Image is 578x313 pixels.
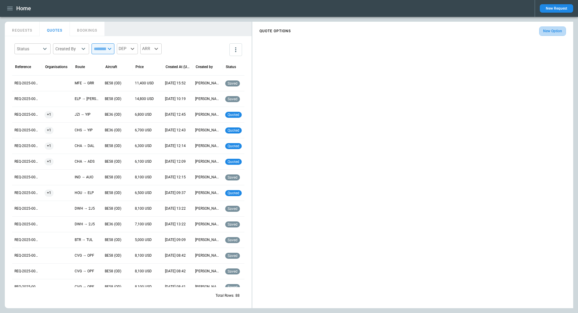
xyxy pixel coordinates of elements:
p: [PERSON_NAME] [195,253,220,258]
p: REQ-2025-000312 [14,269,40,274]
p: 88 [235,293,240,298]
span: saved [226,81,239,86]
p: [PERSON_NAME] [195,96,220,102]
p: 6,100 USD [135,159,160,164]
span: saved [226,222,239,227]
p: REQ-2025-000316 [14,190,40,196]
p: Total Rows: [216,293,234,298]
p: ELP → ABE [75,96,100,102]
p: 09/28/2025 13:22 [165,206,190,211]
p: CHA → DAL [75,143,100,149]
p: 09/26/2025 08:42 [165,269,190,274]
p: DWH → 2J5 [75,222,100,227]
p: [PERSON_NAME] [195,112,220,117]
p: BE58 (OD) [105,190,130,196]
div: scrollable content [252,24,573,38]
div: Saved [225,76,250,91]
p: 8,100 USD [135,206,160,211]
p: BTR → TUL [75,237,100,243]
p: REQ-2025-000315 [14,206,40,211]
p: CHS → YIP [75,128,100,133]
p: BE36 (OD) [105,222,130,227]
p: 6,700 USD [135,128,160,133]
p: REQ-2025-000322 [14,128,40,133]
div: Quoted [225,185,250,201]
h1: Home [16,5,31,12]
p: BE36 (OD) [105,128,130,133]
p: 09/28/2025 13:22 [165,222,190,227]
p: BE58 (OD) [105,237,130,243]
p: 6,300 USD [135,143,160,149]
p: BE58 (OD) [105,143,130,149]
button: New Request [540,4,573,13]
p: REQ-2025-000322 [14,112,40,117]
p: MFE → GRR [75,81,100,86]
p: 14,800 USD [135,96,160,102]
p: BE58 (OD) [105,206,130,211]
p: [PERSON_NAME] [195,206,220,211]
p: REQ-2025-000312 [14,253,40,258]
p: BE36 (OD) [105,112,130,117]
div: Saved [225,232,250,248]
p: 10/03/2025 12:15 [165,175,190,180]
p: 6,500 USD [135,190,160,196]
p: IND → AUO [75,175,100,180]
div: Created by [196,65,213,69]
p: 5,000 USD [135,237,160,243]
p: 6,800 USD [135,112,160,117]
span: saved [226,269,239,274]
button: more [229,43,242,56]
button: New Option [539,27,566,36]
p: CHA → ADS [75,159,100,164]
div: Saved [225,201,250,216]
div: Saved [225,217,250,232]
p: 10/05/2025 12:09 [165,159,190,164]
p: DWH → 2J5 [75,206,100,211]
span: saved [226,97,239,101]
div: DEP [117,43,138,54]
div: Quoted [225,138,250,154]
span: +1 [45,107,54,122]
div: Saved [225,170,250,185]
p: 10/03/2025 09:37 [165,190,190,196]
p: [PERSON_NAME] [195,159,220,164]
div: Reference [15,65,31,69]
p: REQ-2025-000315 [14,222,40,227]
p: 8,100 USD [135,253,160,258]
div: Aircraft [105,65,117,69]
div: Saved [225,279,250,295]
button: REQUESTS [5,22,40,36]
div: Saved [225,248,250,263]
p: REQ-2025-000319 [14,159,40,164]
div: Quoted [225,123,250,138]
span: saved [226,175,239,180]
span: saved [226,207,239,211]
div: Status [17,46,41,52]
span: quoted [226,128,241,133]
p: BE58 (OD) [105,96,130,102]
p: 10/09/2025 15:52 [165,81,190,86]
span: saved [226,254,239,258]
p: 10/05/2025 12:45 [165,112,190,117]
p: 10/07/2025 10:19 [165,96,190,102]
span: +1 [45,185,54,201]
p: BE58 (OD) [105,269,130,274]
p: 8,100 USD [135,269,160,274]
p: [PERSON_NAME] [195,81,220,86]
p: REQ-2025-000314 [14,237,40,243]
span: saved [226,238,239,242]
div: Quoted [225,107,250,122]
div: Price [135,65,144,69]
span: quoted [226,191,241,195]
p: REQ-2025-000319 [14,143,40,149]
p: CVG → OPF [75,269,100,274]
p: 8,100 USD [135,175,160,180]
p: BE58 (OD) [105,253,130,258]
p: BE58 (OD) [105,159,130,164]
div: Created By [55,46,79,52]
p: BE58 (OD) [105,81,130,86]
div: Saved [225,91,250,107]
p: REQ-2025-000317 [14,175,40,180]
p: 09/26/2025 08:42 [165,253,190,258]
p: 10/05/2025 12:14 [165,143,190,149]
